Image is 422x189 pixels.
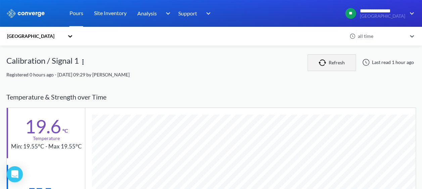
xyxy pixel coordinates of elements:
[6,86,416,108] div: Temperature & Strength over Time
[359,58,416,66] div: Last read 1 hour ago
[202,9,213,17] img: downArrow.svg
[11,142,82,151] div: Min: 19.55°C - Max 19.55°C
[7,166,23,182] div: Open Intercom Messenger
[6,54,79,71] div: Calibration / Signal 1
[405,9,416,17] img: downArrow.svg
[349,33,356,39] img: icon-clock.svg
[33,135,60,142] div: Temperature
[360,14,405,19] span: [GEOGRAPHIC_DATA]
[319,59,329,66] img: icon-refresh.svg
[356,33,407,40] div: all time
[161,9,172,17] img: downArrow.svg
[25,118,61,135] div: 19.6
[6,72,130,77] span: Registered 0 hours ago - [DATE] 09:29 by [PERSON_NAME]
[308,54,356,71] button: Refresh
[178,9,197,17] span: Support
[79,58,87,66] img: more.svg
[6,9,45,18] img: logo_ewhite.svg
[137,9,157,17] span: Analysis
[6,33,64,40] div: [GEOGRAPHIC_DATA]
